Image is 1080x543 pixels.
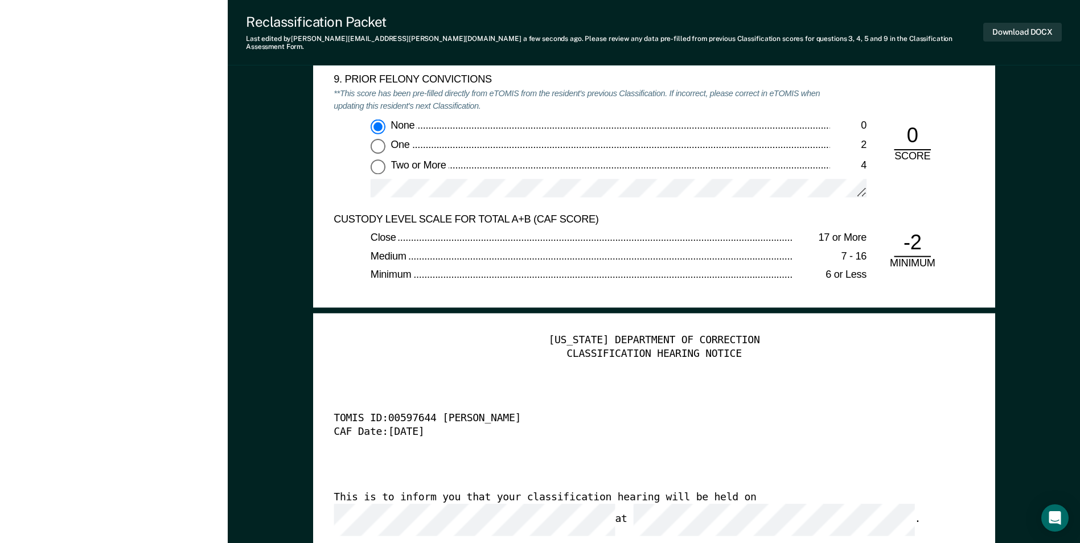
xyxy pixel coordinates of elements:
input: None0 [371,119,385,134]
div: CAF Date: [DATE] [334,426,942,439]
div: -2 [894,229,931,257]
div: MINIMUM [885,257,940,271]
input: Two or More4 [371,159,385,174]
div: This is to inform you that your classification hearing will be held on at . [334,491,942,536]
div: CLASSIFICATION HEARING NOTICE [334,347,974,361]
div: 0 [894,122,931,150]
div: 0 [829,119,867,133]
div: Last edited by [PERSON_NAME][EMAIL_ADDRESS][PERSON_NAME][DOMAIN_NAME] . Please review any data pr... [246,35,983,51]
button: Download DOCX [983,23,1062,42]
div: Open Intercom Messenger [1041,504,1069,532]
div: 4 [829,159,867,172]
div: SCORE [885,150,940,164]
div: 6 or Less [793,269,867,282]
div: 2 [829,139,867,153]
div: CUSTODY LEVEL SCALE FOR TOTAL A+B (CAF SCORE) [334,213,829,227]
div: 7 - 16 [793,250,867,264]
span: One [391,139,412,150]
div: [US_STATE] DEPARTMENT OF CORRECTION [334,334,974,348]
span: None [391,119,417,130]
div: 9. PRIOR FELONY CONVICTIONS [334,73,829,87]
span: Medium [371,250,408,261]
em: **This score has been pre-filled directly from eTOMIS from the resident's previous Classification... [334,88,820,112]
span: a few seconds ago [523,35,582,43]
div: Reclassification Packet [246,14,983,30]
span: Two or More [391,159,448,170]
div: 17 or More [793,232,867,245]
input: One2 [371,139,385,154]
span: Minimum [371,269,413,280]
div: TOMIS ID: 00597644 [PERSON_NAME] [334,413,942,426]
span: Close [371,232,398,243]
